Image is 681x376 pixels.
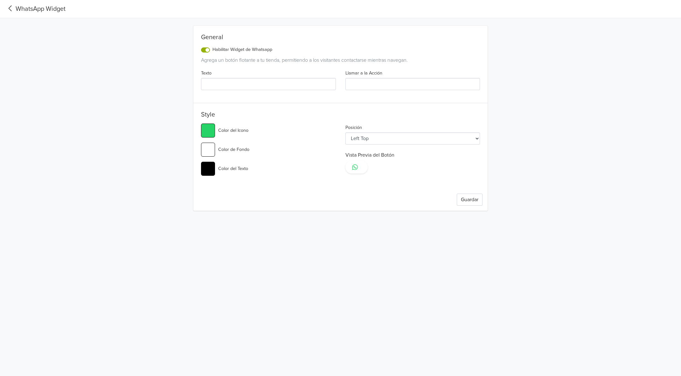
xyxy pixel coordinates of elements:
[201,56,480,64] div: Agrega un botón flotante a tu tienda, permitiendo a los visitantes contactarse mientras navegan.
[218,127,248,134] label: Color del Icono
[218,165,248,172] label: Color del Texto
[218,146,249,153] label: Color de Fondo
[345,124,362,131] label: Posición
[201,70,212,77] label: Texto
[345,152,480,158] h6: Vista Previa del Botón
[212,46,272,53] label: Habilitar Widget de Whatsapp
[5,4,66,14] a: WhatsApp Widget
[345,70,382,77] label: Llamar a la Acción
[201,33,480,44] div: General
[201,111,480,121] h5: Style
[457,194,483,206] button: Guardar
